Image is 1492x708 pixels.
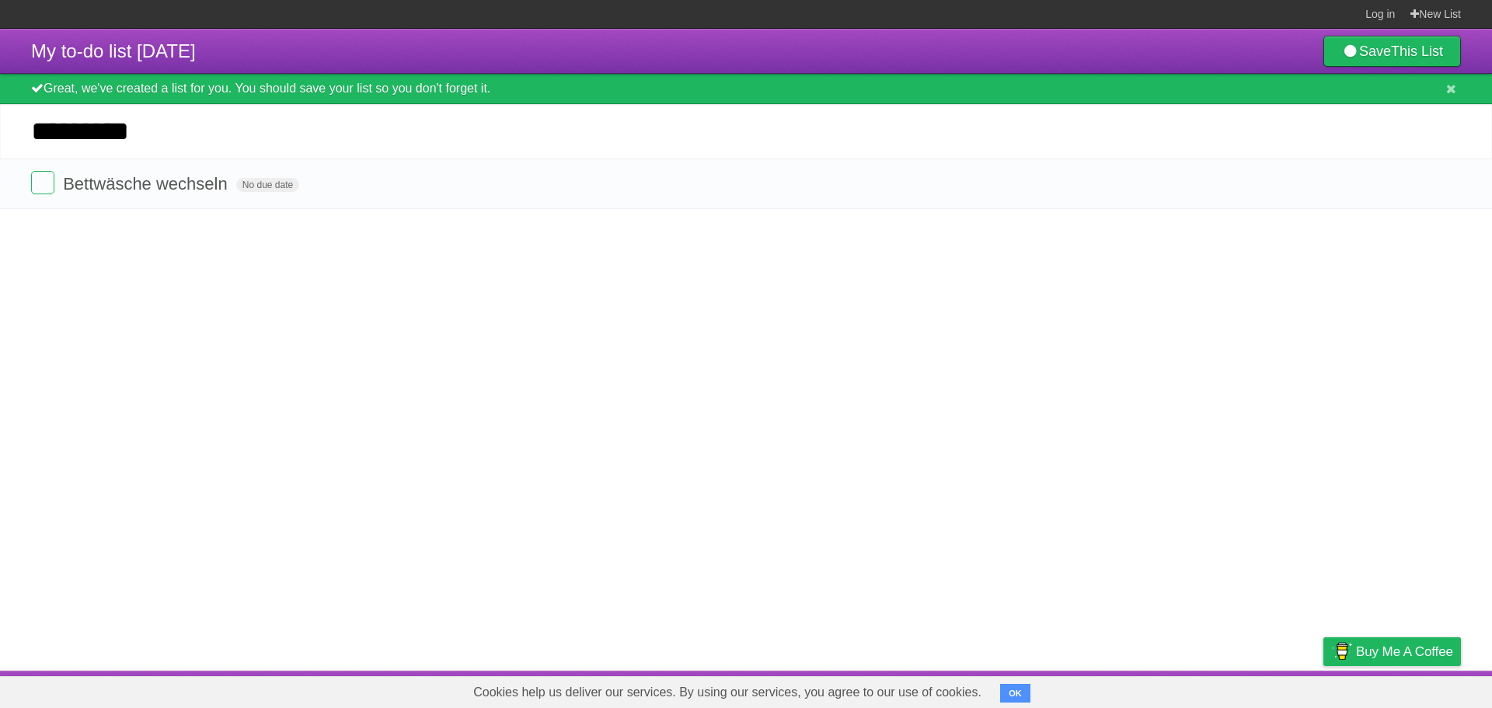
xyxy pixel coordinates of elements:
a: Privacy [1303,675,1344,704]
span: Cookies help us deliver our services. By using our services, you agree to our use of cookies. [458,677,997,708]
span: Buy me a coffee [1356,638,1453,665]
a: Terms [1250,675,1285,704]
img: Buy me a coffee [1331,638,1352,664]
button: OK [1000,684,1030,703]
b: This List [1391,44,1443,59]
span: My to-do list [DATE] [31,40,196,61]
a: Developers [1168,675,1231,704]
span: No due date [236,178,299,192]
a: Buy me a coffee [1323,637,1461,666]
a: Suggest a feature [1363,675,1461,704]
label: Done [31,171,54,194]
a: SaveThis List [1323,36,1461,67]
a: About [1117,675,1149,704]
span: Bettwäsche wechseln [63,174,232,194]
